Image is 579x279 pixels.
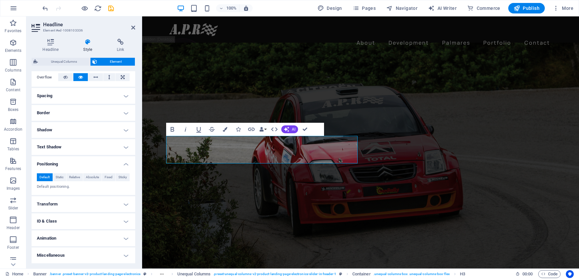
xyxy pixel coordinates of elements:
[315,3,345,13] div: Design (Ctrl+Alt+Y)
[386,5,417,11] span: Navigator
[90,58,135,66] button: Element
[514,5,540,11] span: Publish
[467,5,500,11] span: Commerce
[268,123,281,136] button: HTML
[37,74,58,81] label: Overflow
[206,123,218,136] button: Strikethrough
[32,139,135,155] h4: Text Shadow
[166,123,179,136] button: Bold (Ctrl+B)
[179,123,192,136] button: Italic (Ctrl+I)
[116,173,130,181] button: Sticky
[350,3,378,13] button: Pages
[232,123,244,136] button: Icons
[4,127,22,132] p: Accordion
[37,173,53,181] button: Default
[245,123,258,136] button: Link
[219,123,231,136] button: Colors
[8,107,19,112] p: Boxes
[566,270,574,278] button: Usercentrics
[5,28,21,33] p: Favorites
[94,5,102,12] i: Reload page
[32,213,135,229] h4: ID & Class
[32,88,135,104] h4: Spacing
[553,5,573,11] span: More
[541,270,558,278] span: Code
[508,3,545,13] button: Publish
[40,58,88,66] span: Unequal Columns
[243,5,249,11] i: On resize automatically adjust zoom level to fit chosen device.
[39,173,50,181] span: Default
[5,48,22,53] p: Elements
[33,270,466,278] nav: breadcrumb
[53,173,66,181] button: Static
[94,4,102,12] button: reload
[292,127,295,131] span: AI
[315,3,345,13] button: Design
[352,270,371,278] span: Click to select. Double-click to edit
[7,146,19,152] p: Tables
[83,173,102,181] button: Absolute
[6,87,20,93] p: Content
[5,68,21,73] p: Columns
[107,5,115,12] i: Save (Ctrl+S)
[66,173,83,181] button: Relative
[56,173,63,181] span: Static
[226,4,237,12] h6: 100%
[43,22,135,28] h2: Headline
[8,205,18,211] p: Slider
[32,230,135,246] h4: Animation
[258,123,267,136] button: Data Bindings
[516,270,533,278] h6: Session time
[177,270,211,278] span: Click to select. Double-click to edit
[281,125,298,133] button: AI
[425,3,459,13] button: AI Writer
[32,156,135,168] h4: Positioning
[143,272,146,276] i: This element is a customizable preset
[102,173,115,181] button: Fixed
[32,122,135,138] h4: Shadow
[43,28,122,33] h3: Element #ed-1008103336
[32,105,135,121] h4: Border
[538,270,561,278] button: Code
[32,58,90,66] button: Unequal Columns
[7,186,20,191] p: Images
[41,5,49,12] i: Undo: Delete elements (Ctrl+Z)
[32,247,135,263] h4: Miscellaneous
[373,270,450,278] span: . unequal-columns-box .unequal-columns-box-flex
[33,270,47,278] span: Click to select. Double-click to edit
[118,173,127,181] span: Sticky
[460,270,465,278] span: Click to select. Double-click to edit
[550,3,576,13] button: More
[49,270,140,278] span: . banner .preset-banner-v3-product-landing-page-electronics
[5,166,21,171] p: Features
[353,5,376,11] span: Pages
[192,123,205,136] button: Underline (Ctrl+U)
[299,123,311,136] button: Confirm (Ctrl+⏎)
[7,225,20,230] p: Header
[105,173,113,181] span: Fixed
[69,173,80,181] span: Relative
[32,39,72,53] h4: Headline
[41,4,49,12] button: undo
[527,271,528,276] span: :
[106,39,135,53] h4: Link
[107,4,115,12] button: save
[522,270,533,278] span: 00 00
[213,270,336,278] span: . preset-unequal-columns-v2-product-landing-page-electronics-slider-in-header-1
[216,4,239,12] button: 100%
[384,3,420,13] button: Navigator
[37,184,130,190] p: Default positioning.
[32,196,135,212] h4: Transform
[339,272,342,276] i: This element is a customizable preset
[81,4,88,12] button: Click here to leave preview mode and continue editing
[86,173,99,181] span: Absolute
[5,270,23,278] a: Click to cancel selection. Double-click to open Pages
[465,3,503,13] button: Commerce
[317,5,342,11] span: Design
[7,245,19,250] p: Footer
[428,5,457,11] span: AI Writer
[99,58,133,66] span: Element
[72,39,106,53] h4: Style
